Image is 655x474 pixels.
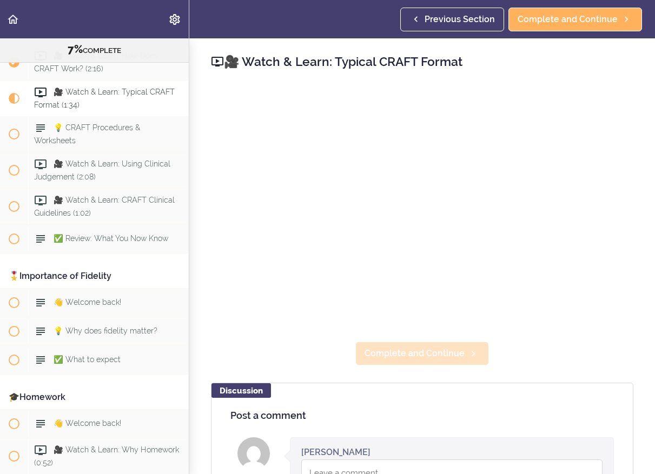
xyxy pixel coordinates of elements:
[365,347,465,360] span: Complete and Continue
[6,13,19,26] svg: Back to course curriculum
[211,383,271,398] div: Discussion
[54,419,121,428] span: 👋 Welcome back!
[425,13,495,26] span: Previous Section
[34,123,140,144] span: 💡 CRAFT Procedures & Worksheets
[355,342,489,365] a: Complete and Continue
[54,326,157,335] span: 💡 Why does fidelity matter?
[34,445,179,466] span: 🎥 Watch & Learn: Why Homework (0:52)
[211,52,633,71] h2: 🎥 Watch & Learn: Typical CRAFT Format
[68,43,83,56] span: 7%
[54,355,121,364] span: ✅ What to expect
[237,437,270,470] img: Melissa
[34,88,175,109] span: 🎥 Watch & Learn: Typical CRAFT Format (1:34)
[508,8,642,31] a: Complete and Continue
[34,196,175,217] span: 🎥 Watch & Learn: CRAFT Clinical Guidelines (1:02)
[54,298,121,306] span: 👋 Welcome back!
[168,13,181,26] svg: Settings Menu
[301,446,370,458] div: [PERSON_NAME]
[230,410,614,421] h4: Post a comment
[54,234,168,243] span: ✅ Review: What You Now Know
[14,43,175,57] div: COMPLETE
[518,13,618,26] span: Complete and Continue
[34,159,170,181] span: 🎥 Watch & Learn: Using Clinical Judgement (2:08)
[400,8,504,31] a: Previous Section
[211,87,633,324] iframe: Video Player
